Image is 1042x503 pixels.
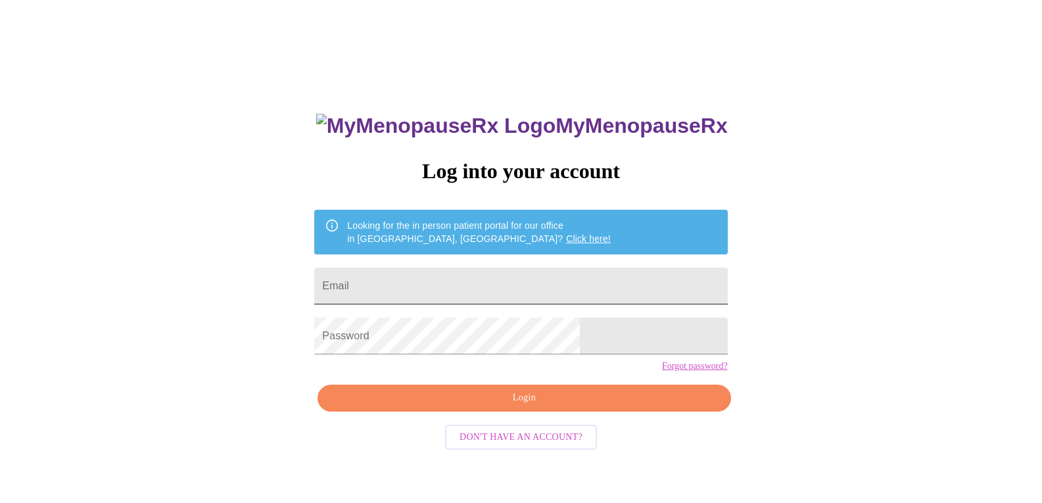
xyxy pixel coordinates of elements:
h3: Log into your account [314,159,727,183]
a: Forgot password? [662,361,728,371]
div: Looking for the in person patient portal for our office in [GEOGRAPHIC_DATA], [GEOGRAPHIC_DATA]? [347,214,611,251]
button: Don't have an account? [445,425,597,450]
span: Login [333,390,715,406]
a: Don't have an account? [442,430,600,441]
a: Click here! [566,233,611,244]
img: MyMenopauseRx Logo [316,114,556,138]
h3: MyMenopauseRx [316,114,728,138]
span: Don't have an account? [460,429,582,446]
button: Login [318,385,730,412]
